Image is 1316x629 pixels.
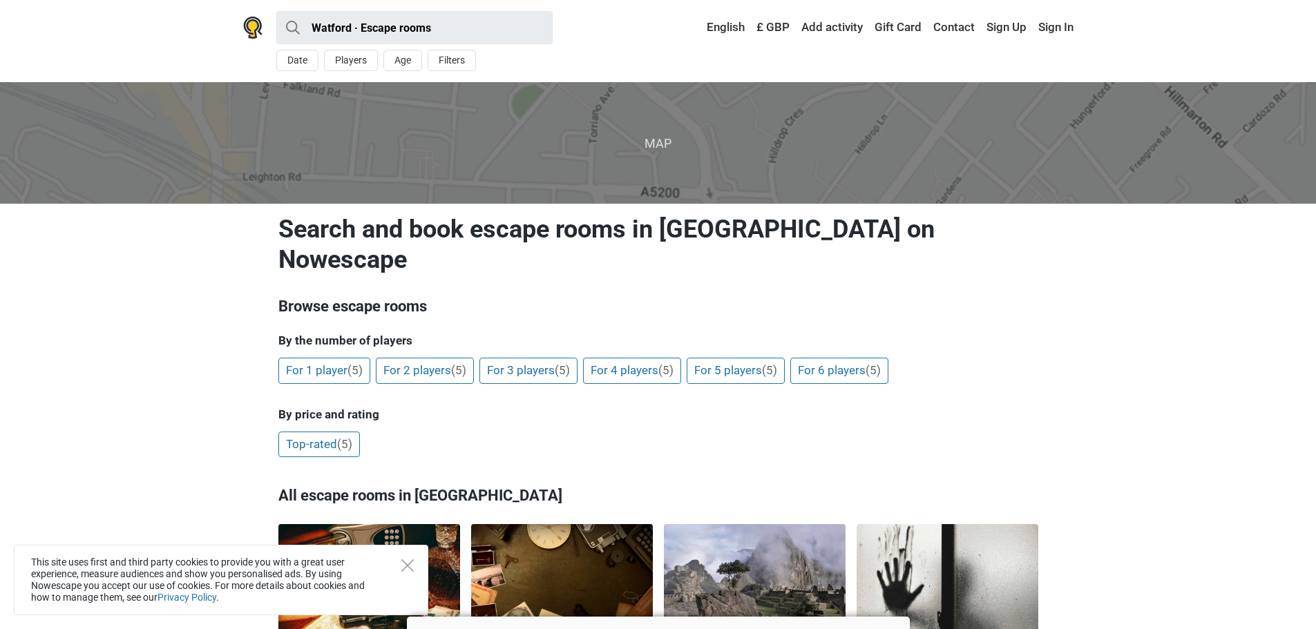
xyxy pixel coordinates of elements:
[278,296,1038,318] h3: Browse escape rooms
[658,363,674,377] span: (5)
[278,333,1038,347] h5: By the number of players
[401,559,414,572] button: Close
[451,363,466,377] span: (5)
[278,478,1038,514] h3: All escape rooms in [GEOGRAPHIC_DATA]
[798,15,866,40] a: Add activity
[983,15,1030,40] a: Sign Up
[347,363,363,377] span: (5)
[324,50,378,71] button: Players
[278,358,370,384] a: For 1 player(5)
[243,17,263,39] img: Nowescape logo
[762,363,777,377] span: (5)
[866,363,881,377] span: (5)
[753,15,793,40] a: £ GBP
[376,358,474,384] a: For 2 players(5)
[697,23,707,32] img: English
[871,15,925,40] a: Gift Card
[14,545,428,615] div: This site uses first and third party cookies to provide you with a great user experience, measure...
[278,407,1038,421] h5: By price and rating
[694,15,748,40] a: English
[479,358,578,384] a: For 3 players(5)
[930,15,978,40] a: Contact
[555,363,570,377] span: (5)
[337,437,352,451] span: (5)
[276,50,318,71] button: Date
[1035,15,1074,40] a: Sign In
[687,358,785,384] a: For 5 players(5)
[276,11,553,44] input: try “London”
[278,214,1038,275] h1: Search and book escape rooms in [GEOGRAPHIC_DATA] on Nowescape
[158,592,216,603] a: Privacy Policy
[383,50,422,71] button: Age
[790,358,888,384] a: For 6 players(5)
[583,358,681,384] a: For 4 players(5)
[278,432,360,458] a: Top-rated(5)
[428,50,476,71] button: Filters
